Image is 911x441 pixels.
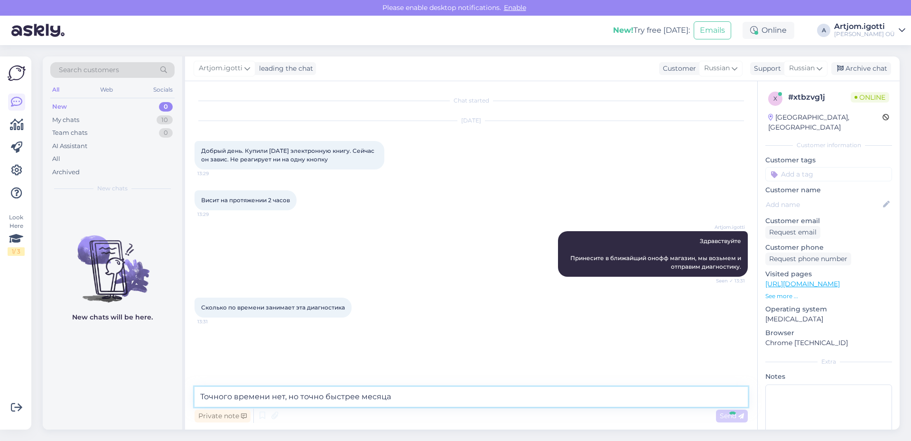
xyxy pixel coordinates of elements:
div: 1 / 3 [8,247,25,256]
div: All [52,154,60,164]
b: New! [613,26,633,35]
div: AI Assistant [52,141,87,151]
div: New [52,102,67,112]
span: Artjom.igotti [199,63,242,74]
div: Web [98,84,115,96]
div: Artjom.igotti [834,23,895,30]
div: Archive chat [831,62,891,75]
div: # xtbzvg1j [788,92,851,103]
div: Chat started [195,96,748,105]
div: 0 [159,128,173,138]
div: Online [743,22,794,39]
div: Team chats [52,128,87,138]
div: Request email [765,226,820,239]
p: [MEDICAL_DATA] [765,314,892,324]
div: All [50,84,61,96]
span: New chats [97,184,128,193]
div: Extra [765,357,892,366]
p: Browser [765,328,892,338]
div: My chats [52,115,79,125]
p: Chrome [TECHNICAL_ID] [765,338,892,348]
p: Customer email [765,216,892,226]
p: Customer phone [765,243,892,253]
input: Add a tag [765,167,892,181]
p: Notes [765,372,892,382]
span: Online [851,92,889,103]
div: Support [750,64,781,74]
span: Сколько по времени занимает эта диагностика [201,304,345,311]
span: 13:29 [197,211,233,218]
div: leading the chat [255,64,313,74]
input: Add name [766,199,881,210]
div: 10 [157,115,173,125]
span: x [773,95,777,102]
span: Enable [501,3,529,12]
img: No chats [43,218,182,304]
p: Operating system [765,304,892,314]
div: A [817,24,830,37]
span: 13:29 [197,170,233,177]
div: Socials [151,84,175,96]
span: Seen ✓ 13:31 [709,277,745,284]
span: Висит на протяжении 2 часов [201,197,290,204]
div: Try free [DATE]: [613,25,690,36]
div: 0 [159,102,173,112]
span: Добрый день. Купили [DATE] электронную книгу. Сейчас он завис. Не реагирует ни на одну кнопку [201,147,376,163]
p: Customer tags [765,155,892,165]
span: 13:31 [197,318,233,325]
div: Archived [52,168,80,177]
span: Artjom.igotti [709,224,745,231]
span: Russian [704,63,730,74]
div: Request phone number [765,253,851,265]
div: Customer information [765,141,892,150]
div: [PERSON_NAME] OÜ [834,30,895,38]
p: Customer name [765,185,892,195]
span: Russian [789,63,815,74]
p: See more ... [765,292,892,300]
img: Askly Logo [8,64,26,82]
span: Search customers [59,65,119,75]
button: Emails [694,21,731,39]
p: Visited pages [765,269,892,279]
div: Customer [659,64,696,74]
a: [URL][DOMAIN_NAME] [765,280,840,288]
a: Artjom.igotti[PERSON_NAME] OÜ [834,23,905,38]
p: New chats will be here. [72,312,153,322]
div: [DATE] [195,116,748,125]
div: [GEOGRAPHIC_DATA], [GEOGRAPHIC_DATA] [768,113,883,132]
div: Look Here [8,213,25,256]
